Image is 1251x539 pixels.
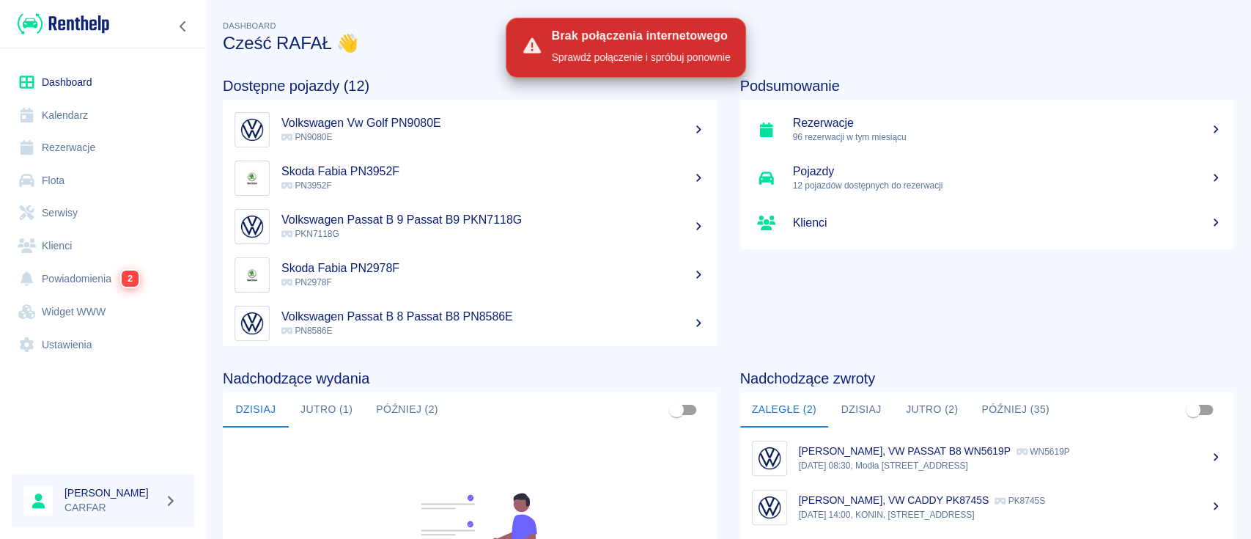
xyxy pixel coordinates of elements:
a: Serwisy [12,197,194,230]
a: Pojazdy12 pojazdów dostępnych do rezerwacji [740,154,1234,202]
p: 12 pojazdów dostępnych do rezerwacji [793,179,1222,192]
a: Kalendarz [12,99,194,132]
p: CARFAR [64,500,158,516]
span: 2 [122,271,139,287]
button: Jutro (1) [289,392,364,428]
h4: Podsumowanie [740,77,1234,95]
h4: Nadchodzące wydania [223,370,717,387]
button: Zaległe (2) [740,392,828,428]
h5: Rezerwacje [793,116,1222,131]
span: PN2978F [281,277,332,287]
span: PN9080E [281,132,332,142]
a: ImageVolkswagen Vw Golf PN9080E PN9080E [223,106,717,154]
span: PKN7118G [281,229,339,239]
button: Jutro (2) [894,392,970,428]
img: Image [238,309,266,337]
a: Ustawienia [12,329,194,362]
img: Image [238,164,266,192]
a: Widget WWW [12,296,194,329]
a: Image[PERSON_NAME], VW PASSAT B8 WN5619P WN5619P[DATE] 08:30, Modła [STREET_ADDRESS] [740,433,1234,483]
img: Image [756,444,783,472]
p: [DATE] 08:30, Modła [STREET_ADDRESS] [799,459,1222,472]
a: ImageVolkswagen Passat B 9 Passat B9 PKN7118G PKN7118G [223,202,717,251]
a: Rezerwacje [12,131,194,164]
h5: Volkswagen Vw Golf PN9080E [281,116,705,131]
h4: Nadchodzące zwroty [740,370,1234,387]
a: ImageVolkswagen Passat B 8 Passat B8 PN8586E PN8586E [223,299,717,348]
div: Sprawdź połączenie i spróbuj ponownie [551,50,730,65]
h5: Pojazdy [793,164,1222,179]
h3: Cześć RAFAŁ 👋 [223,33,1233,54]
img: Renthelp logo [18,12,109,36]
button: Dzisiaj [223,392,289,428]
a: Klienci [12,230,194,263]
p: [DATE] 14:00, KONIN, [STREET_ADDRESS] [799,508,1222,521]
h5: Skoda Fabia PN2978F [281,261,705,276]
img: Image [238,213,266,241]
a: Renthelp logo [12,12,109,36]
h5: Volkswagen Passat B 9 Passat B9 PKN7118G [281,213,705,227]
a: Dashboard [12,66,194,99]
h4: Dostępne pojazdy (12) [223,77,717,95]
button: Później (35) [970,392,1061,428]
span: Pokaż przypisane tylko do mnie [1179,396,1207,424]
button: Zwiń nawigację [172,17,194,36]
p: WN5619P [1016,447,1070,457]
span: Pokaż przypisane tylko do mnie [663,396,690,424]
span: PN3952F [281,180,332,191]
p: [PERSON_NAME], VW CADDY PK8745S [799,494,989,506]
div: Brak połączenia internetowego [551,29,730,44]
p: 96 rezerwacji w tym miesiącu [793,131,1222,144]
p: PK8745S [994,496,1045,506]
span: PN8586E [281,326,332,336]
h5: Skoda Fabia PN3952F [281,164,705,179]
a: ImageSkoda Fabia PN2978F PN2978F [223,251,717,299]
h5: Volkswagen Passat B 8 Passat B8 PN8586E [281,309,705,324]
p: [PERSON_NAME], VW PASSAT B8 WN5619P [799,445,1011,457]
a: Flota [12,164,194,197]
a: ImageSkoda Fabia PN3952F PN3952F [223,154,717,202]
span: Dashboard [223,21,276,30]
h5: Klienci [793,216,1222,230]
img: Image [238,116,266,144]
img: Image [238,261,266,289]
button: Dzisiaj [828,392,894,428]
a: Rezerwacje96 rezerwacji w tym miesiącu [740,106,1234,154]
button: Później (2) [364,392,450,428]
img: Image [756,494,783,521]
h6: [PERSON_NAME] [64,485,158,500]
a: Powiadomienia2 [12,262,194,296]
a: Klienci [740,202,1234,243]
a: Image[PERSON_NAME], VW CADDY PK8745S PK8745S[DATE] 14:00, KONIN, [STREET_ADDRESS] [740,483,1234,532]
